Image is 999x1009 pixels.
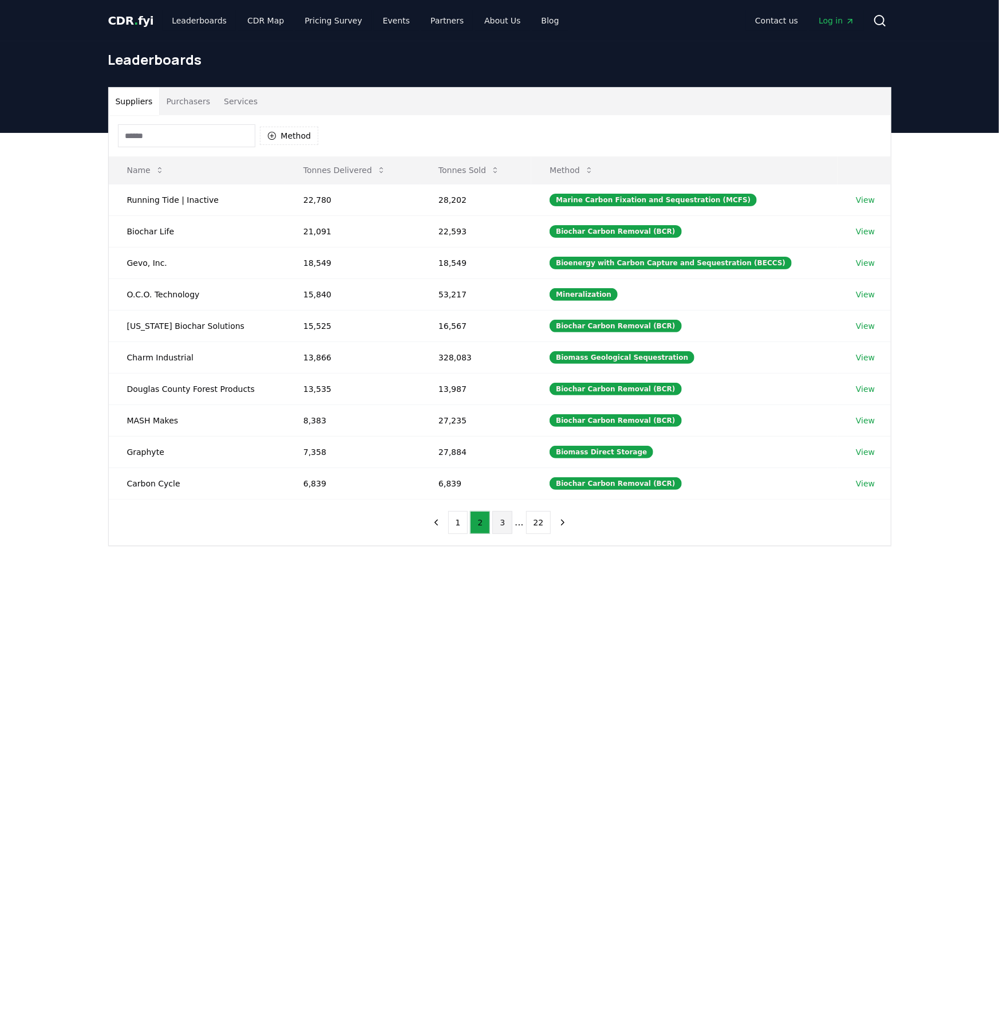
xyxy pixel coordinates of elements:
[427,511,446,534] button: previous page
[109,184,285,215] td: Running Tide | Inactive
[109,88,160,115] button: Suppliers
[856,194,875,206] a: View
[856,383,875,395] a: View
[108,50,891,69] h1: Leaderboards
[856,320,875,332] a: View
[109,373,285,405] td: Douglas County Forest Products
[109,278,285,310] td: O.C.O. Technology
[550,225,681,238] div: Biochar Carbon Removal (BCR)
[420,405,531,436] td: 27,235
[134,14,138,28] span: .
[420,278,531,310] td: 53,217
[285,468,420,499] td: 6,839
[421,10,473,31] a: Partners
[163,10,236,31] a: Leaderboards
[420,468,531,499] td: 6,839
[420,341,531,373] td: 328,083
[550,288,618,301] div: Mineralization
[285,373,420,405] td: 13,535
[285,247,420,278] td: 18,549
[856,478,875,489] a: View
[159,88,217,115] button: Purchasers
[856,352,875,363] a: View
[532,10,568,31] a: Blog
[810,10,863,31] a: Log in
[550,446,653,458] div: Biomass Direct Storage
[492,511,512,534] button: 3
[746,10,863,31] nav: Main
[550,320,681,332] div: Biochar Carbon Removal (BCR)
[163,10,568,31] nav: Main
[109,215,285,247] td: Biochar Life
[448,511,468,534] button: 1
[550,414,681,427] div: Biochar Carbon Removal (BCR)
[108,13,154,29] a: CDR.fyi
[285,278,420,310] td: 15,840
[420,247,531,278] td: 18,549
[819,15,854,26] span: Log in
[238,10,293,31] a: CDR Map
[420,215,531,247] td: 22,593
[285,341,420,373] td: 13,866
[109,468,285,499] td: Carbon Cycle
[553,511,572,534] button: next page
[550,194,757,206] div: Marine Carbon Fixation and Sequestration (MCFS)
[285,184,420,215] td: 22,780
[540,159,603,182] button: Method
[429,159,509,182] button: Tonnes Sold
[295,10,371,31] a: Pricing Survey
[550,477,681,490] div: Biochar Carbon Removal (BCR)
[420,373,531,405] td: 13,987
[856,446,875,458] a: View
[515,516,523,529] li: ...
[550,257,792,269] div: Bioenergy with Carbon Capture and Sequestration (BECCS)
[856,257,875,269] a: View
[746,10,807,31] a: Contact us
[217,88,264,115] button: Services
[260,127,319,145] button: Method
[475,10,530,31] a: About Us
[109,341,285,373] td: Charm Industrial
[118,159,173,182] button: Name
[420,310,531,341] td: 16,567
[109,310,285,341] td: [US_STATE] Biochar Solutions
[109,436,285,468] td: Graphyte
[285,436,420,468] td: 7,358
[420,184,531,215] td: 28,202
[285,215,420,247] td: 21,091
[550,383,681,395] div: Biochar Carbon Removal (BCR)
[108,14,154,28] span: CDR fyi
[526,511,551,534] button: 22
[856,415,875,426] a: View
[470,511,490,534] button: 2
[285,405,420,436] td: 8,383
[856,226,875,237] a: View
[285,310,420,341] td: 15,525
[109,247,285,278] td: Gevo, Inc.
[420,436,531,468] td: 27,884
[374,10,419,31] a: Events
[294,159,395,182] button: Tonnes Delivered
[109,405,285,436] td: MASH Makes
[550,351,694,364] div: Biomass Geological Sequestration
[856,289,875,300] a: View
